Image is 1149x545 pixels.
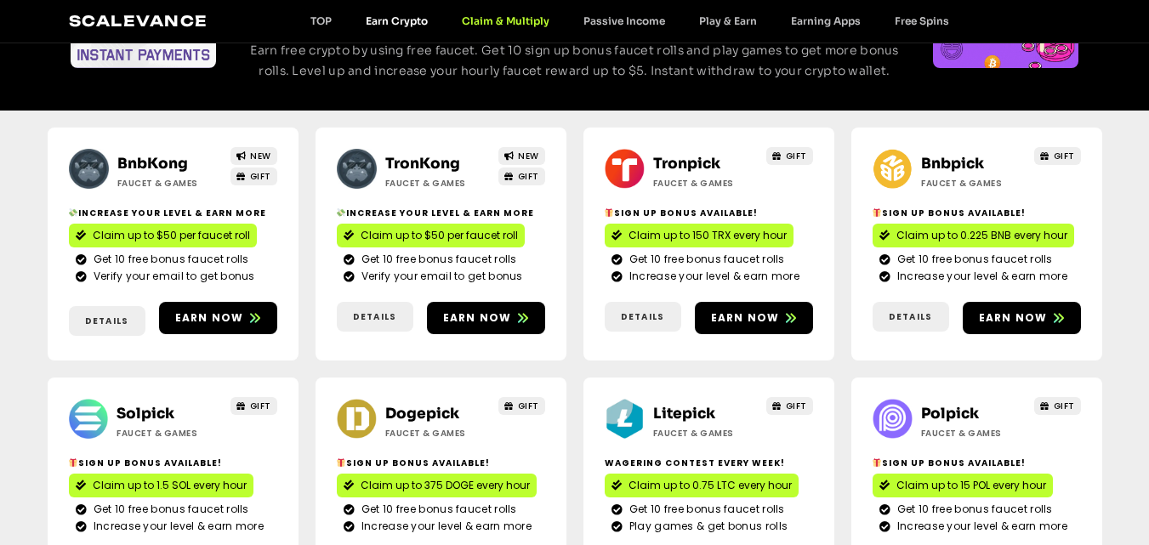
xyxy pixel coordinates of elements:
a: Earn now [963,302,1081,334]
span: GIFT [250,170,271,183]
span: Get 10 free bonus faucet rolls [625,502,785,517]
span: Verify your email to get bonus [89,269,255,284]
a: GIFT [766,397,813,415]
h2: Faucet & Games [117,427,223,440]
h2: Wagering contest every week! [605,457,813,469]
a: Claim & Multiply [445,14,566,27]
span: NEW [518,150,539,162]
img: 💸 [337,208,345,217]
a: Claim up to 150 TRX every hour [605,224,793,247]
a: Bnbpick [921,155,984,173]
a: Details [605,302,681,332]
a: NEW [498,147,545,165]
span: Claim up to $50 per faucet roll [361,228,518,243]
a: GIFT [230,397,277,415]
span: Earn now [443,310,512,326]
span: GIFT [1054,400,1075,412]
h2: Faucet & Games [921,427,1027,440]
a: Solpick [117,405,174,423]
h2: Increase your level & earn more [337,207,545,219]
h2: Sign Up Bonus Available! [605,207,813,219]
span: Get 10 free bonus faucet rolls [89,252,249,267]
span: Claim up to 375 DOGE every hour [361,478,530,493]
span: Get 10 free bonus faucet rolls [893,502,1053,517]
a: Free Spins [878,14,966,27]
span: Details [353,310,396,323]
a: Details [69,306,145,336]
span: Get 10 free bonus faucet rolls [893,252,1053,267]
a: Dogepick [385,405,459,423]
span: GIFT [250,400,271,412]
h2: Faucet & Games [117,177,224,190]
span: Get 10 free bonus faucet rolls [89,502,249,517]
a: Claim up to 1.5 SOL every hour [69,474,253,497]
img: 🎁 [605,208,613,217]
a: Scalevance [69,12,208,30]
a: TronKong [385,155,460,173]
a: Details [873,302,949,332]
img: 🎁 [337,458,345,467]
a: GIFT [498,167,545,185]
span: Earn now [175,310,244,326]
a: NEW [230,147,277,165]
a: Claim up to 15 POL every hour [873,474,1053,497]
span: GIFT [1054,150,1075,162]
img: 🎁 [873,208,881,217]
a: GIFT [766,147,813,165]
a: Claim up to 0.75 LTC every hour [605,474,799,497]
span: Claim up to 150 TRX every hour [629,228,787,243]
span: GIFT [518,400,539,412]
h2: Sign Up Bonus Available! [873,457,1081,469]
a: GIFT [1034,147,1081,165]
a: GIFT [230,167,277,185]
a: Play & Earn [682,14,774,27]
span: Increase your level & earn more [89,519,264,534]
h2: Sign Up Bonus Available! [69,457,277,469]
a: Claim up to 0.225 BNB every hour [873,224,1074,247]
span: Claim up to 0.225 BNB every hour [896,228,1067,243]
span: Get 10 free bonus faucet rolls [625,252,785,267]
span: Details [621,310,664,323]
a: Earn Crypto [349,14,445,27]
span: Claim up to $50 per faucet roll [93,228,250,243]
a: Earn now [695,302,813,334]
span: Get 10 free bonus faucet rolls [357,252,517,267]
span: Earn now [711,310,780,326]
span: GIFT [518,170,539,183]
h2: Sign Up Bonus Available! [337,457,545,469]
span: GIFT [786,150,807,162]
span: Play games & get bonus rolls [625,519,788,534]
span: Get 10 free bonus faucet rolls [357,502,517,517]
h2: Increase your level & earn more [69,207,277,219]
span: Claim up to 1.5 SOL every hour [93,478,247,493]
span: Details [85,315,128,327]
span: NEW [250,150,271,162]
a: GIFT [1034,397,1081,415]
a: BnbKong [117,155,188,173]
img: 🎁 [69,458,77,467]
a: Polpick [921,405,979,423]
a: Earn now [427,302,545,334]
a: Claim up to 375 DOGE every hour [337,474,537,497]
h2: Faucet & Games [921,177,1027,190]
p: Earn free crypto by using free faucet. Get 10 sign up bonus faucet rolls and play games to get mo... [247,41,902,82]
a: Tronpick [653,155,720,173]
span: Increase your level & earn more [625,269,799,284]
a: TOP [293,14,349,27]
a: Claim up to $50 per faucet roll [337,224,525,247]
a: Litepick [653,405,715,423]
h2: Faucet & Games [653,427,759,440]
a: GIFT [498,397,545,415]
h2: Faucet & Games [385,427,492,440]
a: Earn now [159,302,277,334]
span: Claim up to 15 POL every hour [896,478,1046,493]
span: Claim up to 0.75 LTC every hour [629,478,792,493]
span: Earn now [979,310,1048,326]
a: Earning Apps [774,14,878,27]
h2: Faucet & Games [653,177,759,190]
h2: Faucet & Games [385,177,492,190]
span: Increase your level & earn more [893,269,1067,284]
nav: Menu [293,14,966,27]
a: Details [337,302,413,332]
img: 🎁 [873,458,881,467]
